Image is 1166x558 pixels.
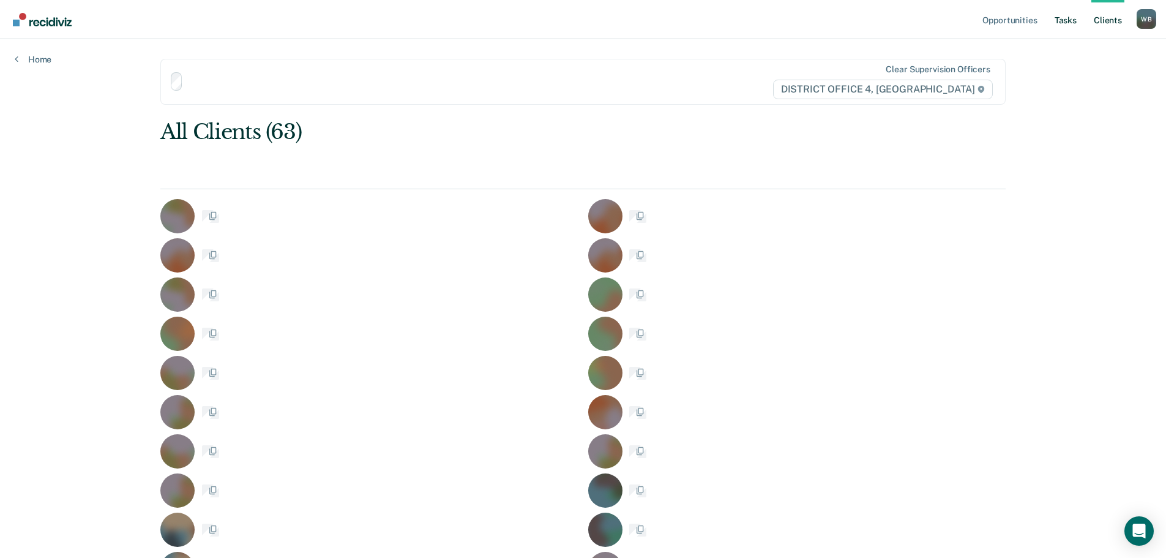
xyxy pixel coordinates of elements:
[1137,9,1156,29] div: W B
[15,54,51,65] a: Home
[773,80,993,99] span: DISTRICT OFFICE 4, [GEOGRAPHIC_DATA]
[13,13,72,26] img: Recidiviz
[886,64,990,75] div: Clear supervision officers
[160,119,837,145] div: All Clients (63)
[1137,9,1156,29] button: Profile dropdown button
[1124,516,1154,546] div: Open Intercom Messenger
